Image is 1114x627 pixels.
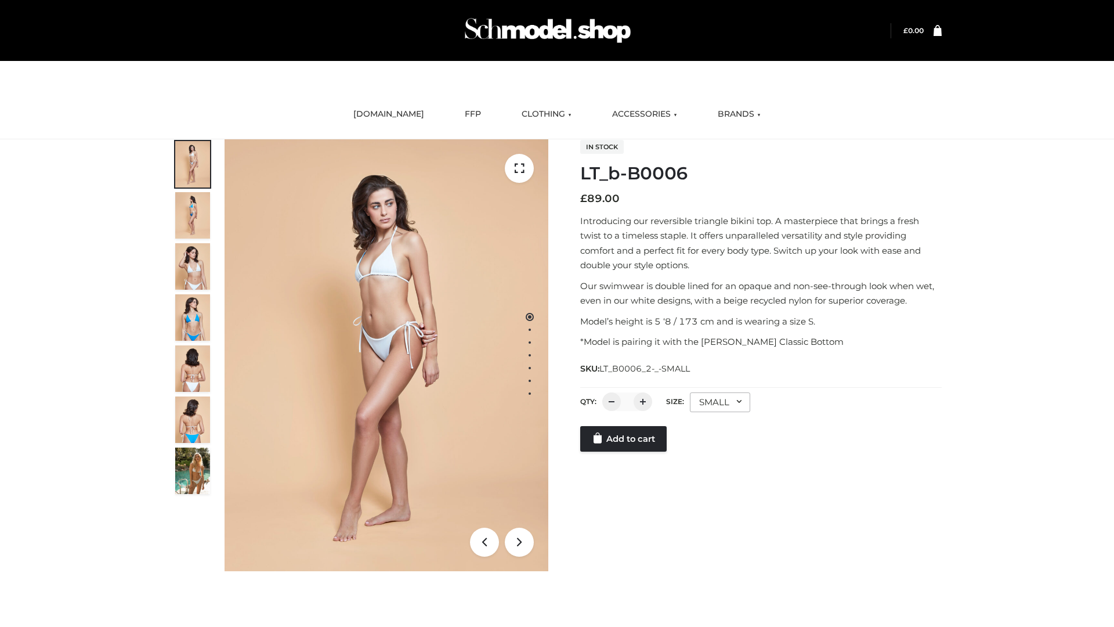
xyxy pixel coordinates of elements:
a: BRANDS [709,102,769,127]
bdi: 89.00 [580,192,620,205]
bdi: 0.00 [903,26,924,35]
span: LT_B0006_2-_-SMALL [599,363,690,374]
h1: LT_b-B0006 [580,163,942,184]
a: Add to cart [580,426,667,452]
img: Arieltop_CloudNine_AzureSky2.jpg [175,448,210,494]
span: In stock [580,140,624,154]
img: ArielClassicBikiniTop_CloudNine_AzureSky_OW114ECO_3-scaled.jpg [175,243,210,290]
img: ArielClassicBikiniTop_CloudNine_AzureSky_OW114ECO_7-scaled.jpg [175,345,210,392]
img: ArielClassicBikiniTop_CloudNine_AzureSky_OW114ECO_1 [225,139,548,571]
a: FFP [456,102,490,127]
img: ArielClassicBikiniTop_CloudNine_AzureSky_OW114ECO_2-scaled.jpg [175,192,210,239]
span: £ [580,192,587,205]
a: ACCESSORIES [603,102,686,127]
p: *Model is pairing it with the [PERSON_NAME] Classic Bottom [580,334,942,349]
p: Model’s height is 5 ‘8 / 173 cm and is wearing a size S. [580,314,942,329]
p: Introducing our reversible triangle bikini top. A masterpiece that brings a fresh twist to a time... [580,214,942,273]
img: ArielClassicBikiniTop_CloudNine_AzureSky_OW114ECO_4-scaled.jpg [175,294,210,341]
span: £ [903,26,908,35]
label: Size: [666,397,684,406]
span: SKU: [580,362,691,376]
p: Our swimwear is double lined for an opaque and non-see-through look when wet, even in our white d... [580,279,942,308]
a: £0.00 [903,26,924,35]
a: [DOMAIN_NAME] [345,102,433,127]
img: ArielClassicBikiniTop_CloudNine_AzureSky_OW114ECO_8-scaled.jpg [175,397,210,443]
label: QTY: [580,397,596,406]
img: ArielClassicBikiniTop_CloudNine_AzureSky_OW114ECO_1-scaled.jpg [175,141,210,188]
div: SMALL [690,392,750,412]
img: Schmodel Admin 964 [461,8,635,53]
a: CLOTHING [513,102,580,127]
